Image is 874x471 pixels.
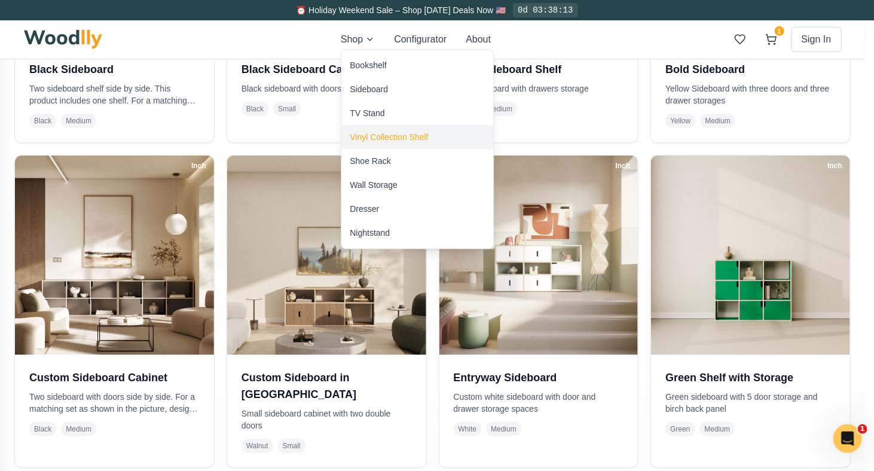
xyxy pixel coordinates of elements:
[350,179,398,191] div: Wall Storage
[350,83,388,95] div: Sideboard
[350,203,379,215] div: Dresser
[350,107,384,119] div: TV Stand
[341,49,494,249] div: Shop
[350,59,386,71] div: Bookshelf
[858,424,867,434] span: 1
[350,131,428,143] div: Vinyl Collection Shelf
[833,424,862,453] iframe: Intercom live chat
[350,155,390,167] div: Shoe Rack
[350,227,390,239] div: Nightstand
